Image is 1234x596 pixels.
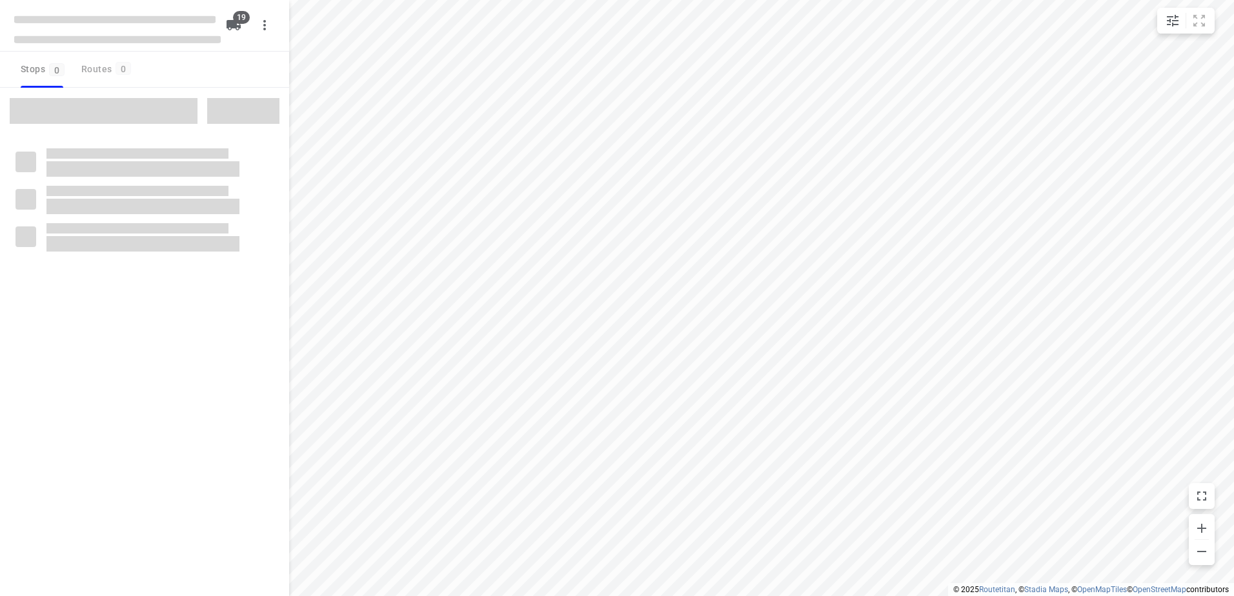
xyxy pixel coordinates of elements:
[1077,585,1127,594] a: OpenMapTiles
[1157,8,1215,34] div: small contained button group
[979,585,1015,594] a: Routetitan
[953,585,1229,594] li: © 2025 , © , © © contributors
[1024,585,1068,594] a: Stadia Maps
[1160,8,1186,34] button: Map settings
[1133,585,1186,594] a: OpenStreetMap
